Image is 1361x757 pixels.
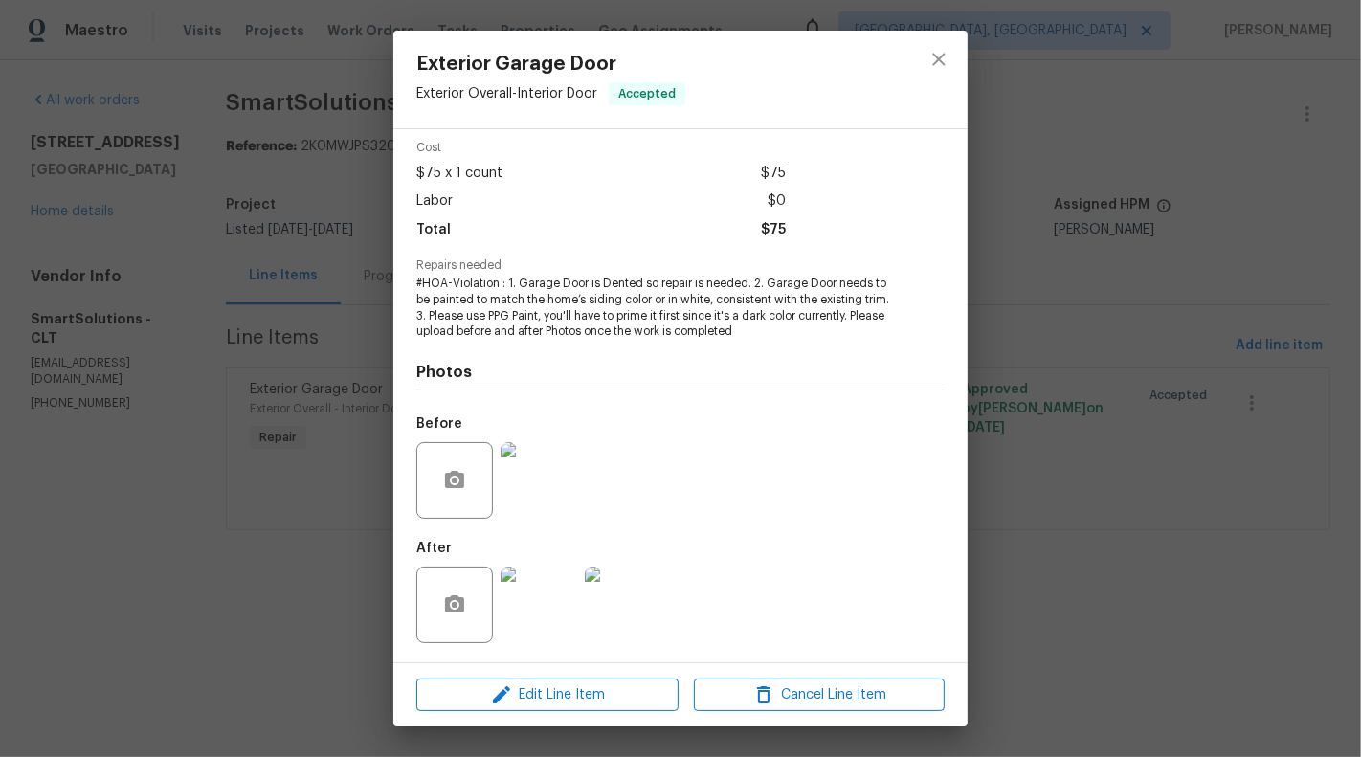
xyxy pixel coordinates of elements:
span: $75 [761,160,786,188]
span: $75 x 1 count [416,160,502,188]
button: Cancel Line Item [694,679,945,712]
h5: After [416,542,452,555]
span: Exterior Garage Door [416,54,685,75]
span: Cost [416,142,786,154]
h5: Before [416,417,462,431]
span: Labor [416,188,453,215]
span: Accepted [611,84,683,103]
span: Repairs needed [416,259,945,272]
span: $0 [768,188,786,215]
span: Edit Line Item [422,683,673,707]
span: Total [416,216,451,244]
h4: Photos [416,363,945,382]
button: Edit Line Item [416,679,679,712]
span: Exterior Overall - Interior Door [416,87,597,100]
span: #HOA-Violation : 1. Garage Door is Dented so repair is needed. 2. Garage Door needs to be painted... [416,276,892,340]
span: $75 [761,216,786,244]
span: Cancel Line Item [700,683,939,707]
button: close [916,36,962,82]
